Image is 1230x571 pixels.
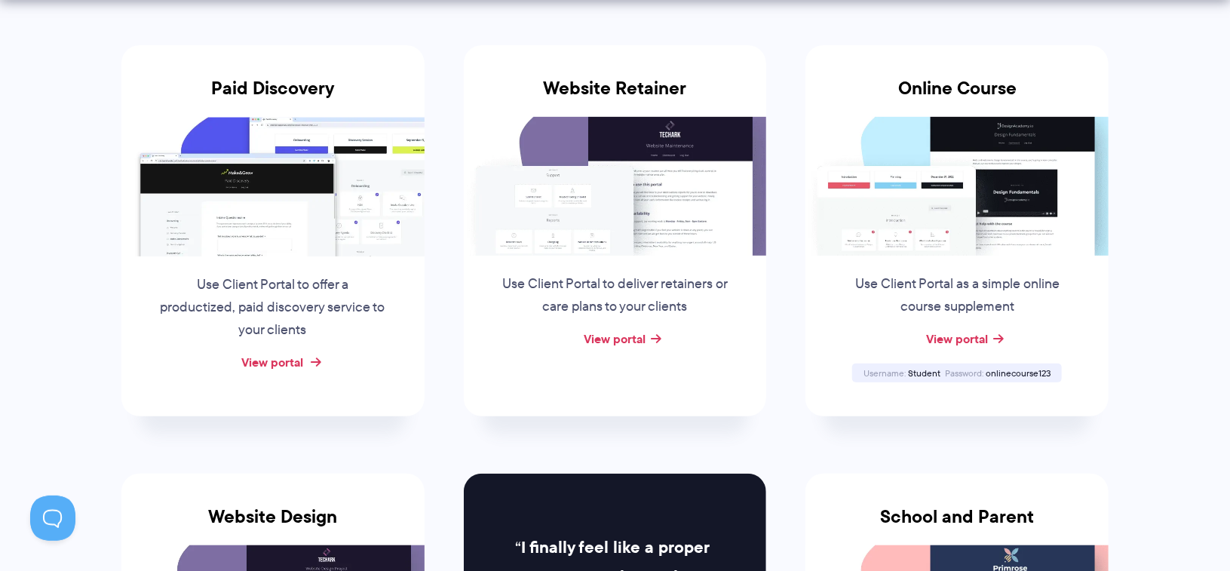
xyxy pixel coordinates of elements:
[863,367,906,379] span: Username
[805,78,1109,117] h3: Online Course
[584,330,646,348] a: View portal
[842,273,1072,318] p: Use Client Portal as a simple online course supplement
[500,273,729,318] p: Use Client Portal to deliver retainers or care plans to your clients
[464,78,767,117] h3: Website Retainer
[986,367,1051,379] span: onlinecourse123
[158,274,388,342] p: Use Client Portal to offer a productized, paid discovery service to your clients
[926,330,988,348] a: View portal
[805,506,1109,545] h3: School and Parent
[908,367,940,379] span: Student
[242,353,304,371] a: View portal
[30,496,75,541] iframe: Toggle Customer Support
[121,78,425,117] h3: Paid Discovery
[121,506,425,545] h3: Website Design
[945,367,983,379] span: Password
